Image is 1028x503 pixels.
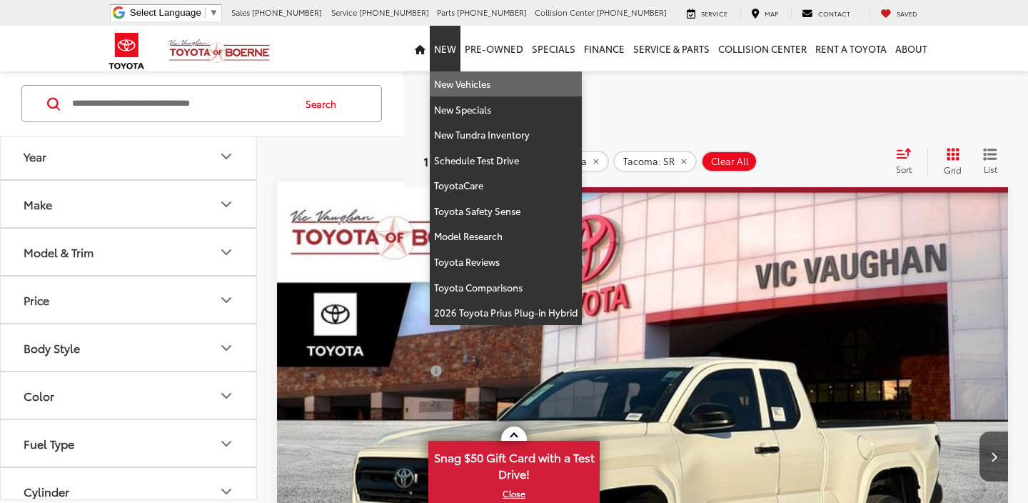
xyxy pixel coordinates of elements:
[100,28,153,74] img: Toyota
[231,6,250,18] span: Sales
[430,122,582,148] a: New Tundra Inventory
[430,442,598,486] span: Snag $50 Gift Card with a Test Drive!
[331,6,357,18] span: Service
[430,275,582,301] a: Toyota Comparisons
[870,8,928,19] a: My Saved Vehicles
[24,198,52,211] div: Make
[71,86,292,121] input: Search by Make, Model, or Keyword
[701,9,727,18] span: Service
[889,147,927,176] button: Select sort value
[676,8,738,19] a: Service
[535,6,595,18] span: Collision Center
[24,342,80,355] div: Body Style
[811,26,891,71] a: Rent a Toyota
[218,483,235,500] div: Cylinder
[818,9,850,18] span: Contact
[168,39,271,64] img: Vic Vaughan Toyota of Boerne
[218,339,235,357] div: Body Style
[292,86,357,121] button: Search
[430,97,582,123] a: New Specials
[613,151,697,172] button: remove Tacoma: SR
[1,325,258,372] button: Body StyleBody Style
[430,148,582,174] a: Schedule Test Drive
[1,373,258,419] button: ColorColor
[891,26,932,71] a: About
[205,7,206,18] span: ​
[130,7,218,18] a: Select Language​
[1,229,258,276] button: Model & TrimModel & Trim
[24,437,74,451] div: Fuel Type
[983,163,997,175] span: List
[597,6,667,18] span: [PHONE_NUMBER]
[1,421,258,467] button: Fuel TypeFuel Type
[24,389,54,403] div: Color
[430,26,460,71] a: New
[1,134,258,180] button: YearYear
[623,156,675,167] span: Tacoma: SR
[765,9,778,18] span: Map
[430,249,582,275] a: Toyota Reviews
[218,435,235,452] div: Fuel Type
[218,244,235,261] div: Model & Trim
[430,300,582,325] a: 2026 Toyota Prius Plug-in Hybrid
[218,196,235,213] div: Make
[711,156,749,167] span: Clear All
[1,181,258,228] button: MakeMake
[252,6,322,18] span: [PHONE_NUMBER]
[944,164,962,176] span: Grid
[24,246,94,259] div: Model & Trim
[410,26,430,71] a: Home
[528,26,580,71] a: Specials
[218,292,235,309] div: Price
[896,163,912,175] span: Sort
[430,224,582,249] a: Model Research
[423,152,525,169] span: 13 vehicles found
[209,7,218,18] span: ▼
[218,148,235,165] div: Year
[701,151,757,172] button: Clear All
[430,173,582,199] a: ToyotaCare
[437,6,455,18] span: Parts
[359,6,429,18] span: [PHONE_NUMBER]
[972,147,1008,176] button: List View
[791,8,861,19] a: Contact
[457,6,527,18] span: [PHONE_NUMBER]
[580,26,629,71] a: Finance
[130,7,201,18] span: Select Language
[979,432,1008,482] button: Next image
[218,387,235,404] div: Color
[927,147,972,176] button: Grid View
[430,71,582,97] a: New Vehicles
[24,150,46,164] div: Year
[740,8,789,19] a: Map
[24,485,69,499] div: Cylinder
[24,294,49,307] div: Price
[430,199,582,224] a: Toyota Safety Sense
[714,26,811,71] a: Collision Center
[460,26,528,71] a: Pre-Owned
[629,26,714,71] a: Service & Parts: Opens in a new tab
[1,277,258,324] button: PricePrice
[897,9,917,18] span: Saved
